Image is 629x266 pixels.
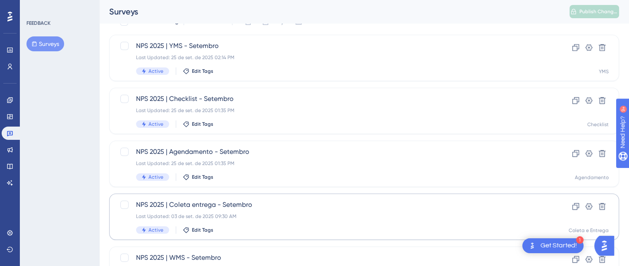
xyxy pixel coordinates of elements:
[587,121,609,128] div: Checklist
[576,236,584,244] div: 1
[522,238,584,253] div: Open Get Started! checklist, remaining modules: 1
[56,4,61,11] div: 9+
[575,174,609,181] div: Agendamento
[183,174,213,180] button: Edit Tags
[136,253,526,263] span: NPS 2025 | WMS - Setembro
[183,68,213,74] button: Edit Tags
[192,121,213,127] span: Edit Tags
[527,241,537,251] img: launcher-image-alternative-text
[183,227,213,233] button: Edit Tags
[594,233,619,258] iframe: UserGuiding AI Assistant Launcher
[569,5,619,18] button: Publish Changes
[136,213,526,220] div: Last Updated: 03 de set. de 2025 09:30 AM
[136,160,526,167] div: Last Updated: 25 de set. de 2025 01:35 PM
[19,2,52,12] span: Need Help?
[192,174,213,180] span: Edit Tags
[192,227,213,233] span: Edit Tags
[26,20,50,26] div: FEEDBACK
[192,68,213,74] span: Edit Tags
[136,147,526,157] span: NPS 2025 | Agendamento - Setembro
[26,36,64,51] button: Surveys
[148,174,163,180] span: Active
[148,121,163,127] span: Active
[136,94,526,104] span: NPS 2025 | Checklist - Setembro
[148,68,163,74] span: Active
[136,41,526,51] span: NPS 2025 | YMS - Setembro
[569,227,609,234] div: Coleta e Entrega
[541,241,577,250] div: Get Started!
[148,227,163,233] span: Active
[579,8,618,15] span: Publish Changes
[109,6,549,17] div: Surveys
[599,68,609,75] div: YMS
[136,107,526,114] div: Last Updated: 25 de set. de 2025 01:35 PM
[183,121,213,127] button: Edit Tags
[136,200,526,210] span: NPS 2025 | Coleta entrega - Setembro
[136,54,526,61] div: Last Updated: 25 de set. de 2025 02:14 PM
